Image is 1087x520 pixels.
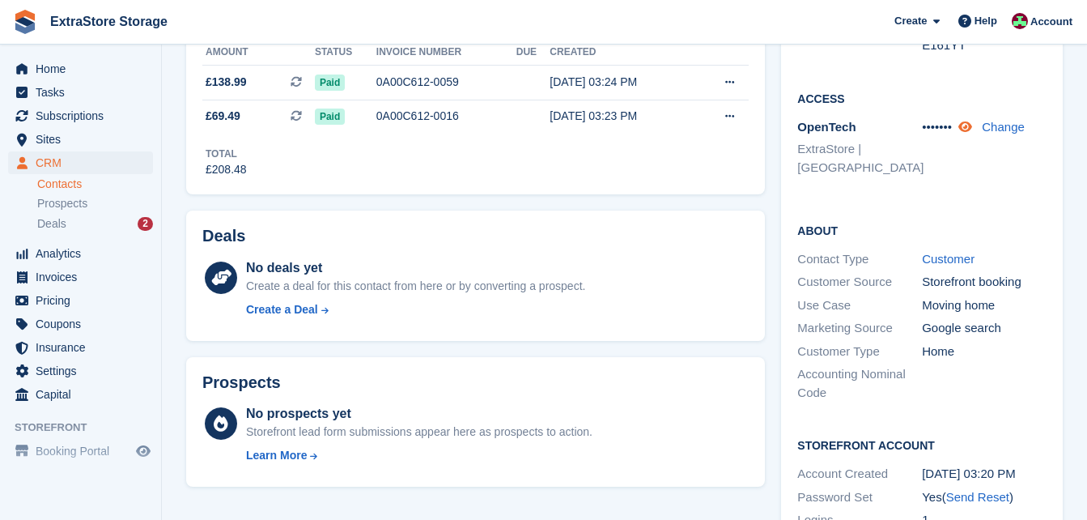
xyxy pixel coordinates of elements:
span: CRM [36,151,133,174]
a: Deals 2 [37,215,153,232]
div: Customer Type [797,343,922,361]
a: menu [8,336,153,359]
span: Analytics [36,242,133,265]
span: £69.49 [206,108,240,125]
span: Home [36,58,133,80]
span: Deals [37,216,66,232]
div: 2 [138,217,153,231]
a: menu [8,128,153,151]
h2: Access [797,90,1047,106]
th: Due [516,40,550,66]
a: menu [8,151,153,174]
a: Preview store [134,441,153,461]
div: 0A00C612-0059 [376,74,516,91]
div: Yes [922,488,1047,507]
div: Account Created [797,465,922,484]
div: Storefront lead form submissions appear here as prospects to action. [246,424,592,441]
a: ExtraStore Storage [44,8,174,35]
div: Accounting Nominal Code [797,365,922,402]
a: Create a Deal [246,301,585,318]
a: Contacts [37,177,153,192]
span: Settings [36,360,133,382]
th: Invoice number [376,40,516,66]
a: Prospects [37,195,153,212]
th: Status [315,40,376,66]
span: Coupons [36,313,133,335]
div: [DATE] 03:23 PM [550,108,693,125]
a: menu [8,383,153,406]
div: Use Case [797,296,922,315]
div: Google search [922,319,1047,338]
span: Storefront [15,420,161,436]
span: Tasks [36,81,133,104]
div: Learn More [246,447,307,464]
div: [DATE] 03:24 PM [550,74,693,91]
span: Invoices [36,266,133,288]
h2: Prospects [202,373,281,392]
div: [DATE] 03:20 PM [922,465,1047,484]
span: Booking Portal [36,440,133,462]
span: Insurance [36,336,133,359]
img: stora-icon-8386f47178a22dfd0bd8f6a31ec36ba5ce8667c1dd55bd0f319d3a0aa187defe.svg [13,10,37,34]
th: Amount [202,40,315,66]
div: E161YT [922,36,1047,55]
a: Learn More [246,447,592,464]
span: Pricing [36,289,133,312]
span: £138.99 [206,74,247,91]
a: menu [8,289,153,312]
div: Home [922,343,1047,361]
h2: About [797,222,1047,238]
span: Capital [36,383,133,406]
a: menu [8,104,153,127]
div: No deals yet [246,258,585,278]
a: menu [8,440,153,462]
img: Chelsea Parker [1012,13,1028,29]
div: Moving home [922,296,1047,315]
span: Create [894,13,927,29]
div: Create a deal for this contact from here or by converting a prospect. [246,278,585,295]
div: No prospects yet [246,404,592,424]
span: Account [1030,14,1072,30]
div: Marketing Source [797,319,922,338]
div: Total [206,147,247,161]
span: Paid [315,109,345,125]
h2: Storefront Account [797,437,1047,453]
div: Customer Source [797,273,922,292]
span: Subscriptions [36,104,133,127]
a: menu [8,58,153,80]
span: Sites [36,128,133,151]
div: Contact Type [797,250,922,269]
a: menu [8,242,153,265]
li: ExtraStore | [GEOGRAPHIC_DATA] [797,140,922,177]
th: Created [550,40,693,66]
a: menu [8,360,153,382]
div: Password Set [797,488,922,507]
a: menu [8,81,153,104]
a: Customer [922,252,974,266]
h2: Deals [202,227,245,245]
div: Create a Deal [246,301,318,318]
span: ••••••• [922,120,952,134]
a: Send Reset [946,490,1009,504]
div: 0A00C612-0016 [376,108,516,125]
a: menu [8,313,153,335]
div: £208.48 [206,161,247,178]
span: Help [974,13,997,29]
a: Change [982,120,1025,134]
a: menu [8,266,153,288]
span: Prospects [37,196,87,211]
span: OpenTech [797,120,856,134]
span: Paid [315,75,345,91]
div: Storefront booking [922,273,1047,292]
span: ( ) [942,490,1013,504]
